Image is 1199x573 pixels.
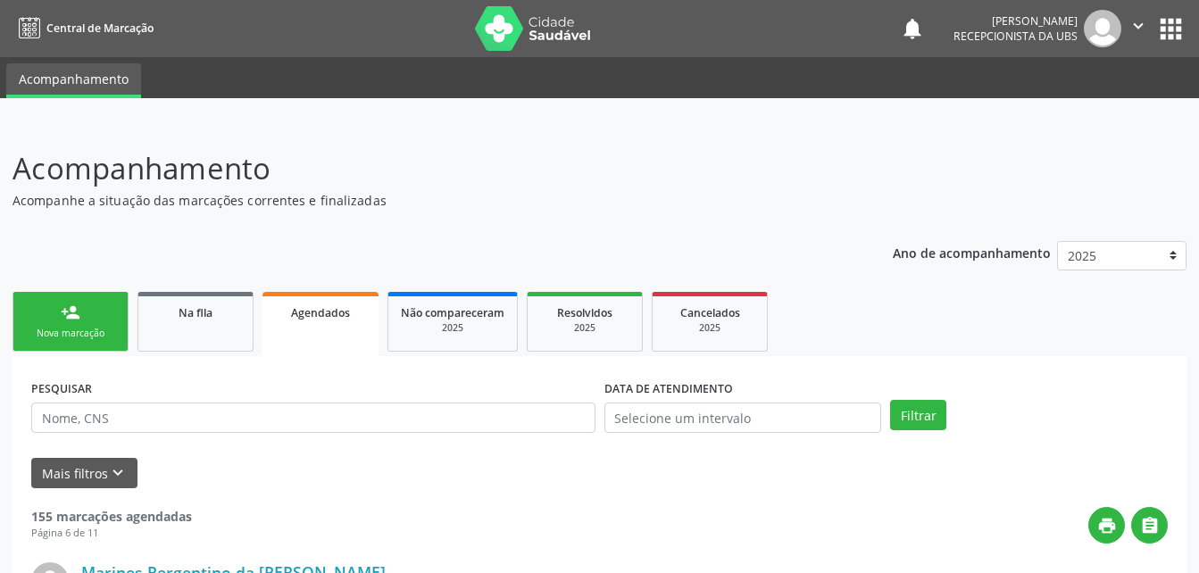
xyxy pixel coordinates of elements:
span: Não compareceram [401,305,504,320]
span: Recepcionista da UBS [953,29,1078,44]
button: notifications [900,16,925,41]
span: Central de Marcação [46,21,154,36]
div: 2025 [665,321,754,335]
button: apps [1155,13,1187,45]
div: 2025 [540,321,629,335]
i: keyboard_arrow_down [108,463,128,483]
input: Nome, CNS [31,403,595,433]
button:  [1131,507,1168,544]
div: Nova marcação [26,327,115,340]
span: Cancelados [680,305,740,320]
p: Acompanhamento [12,146,835,191]
button: Filtrar [890,400,946,430]
a: Central de Marcação [12,13,154,43]
div: [PERSON_NAME] [953,13,1078,29]
button: Mais filtroskeyboard_arrow_down [31,458,137,489]
div: 2025 [401,321,504,335]
span: Resolvidos [557,305,612,320]
i: print [1097,516,1117,536]
input: Selecione um intervalo [604,403,882,433]
div: Página 6 de 11 [31,526,192,541]
img: img [1084,10,1121,47]
label: DATA DE ATENDIMENTO [604,375,733,403]
i:  [1128,16,1148,36]
span: Na fila [179,305,212,320]
button:  [1121,10,1155,47]
p: Ano de acompanhamento [893,241,1051,263]
div: person_add [61,303,80,322]
strong: 155 marcações agendadas [31,508,192,525]
label: PESQUISAR [31,375,92,403]
span: Agendados [291,305,350,320]
i:  [1140,516,1160,536]
button: print [1088,507,1125,544]
p: Acompanhe a situação das marcações correntes e finalizadas [12,191,835,210]
a: Acompanhamento [6,63,141,98]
